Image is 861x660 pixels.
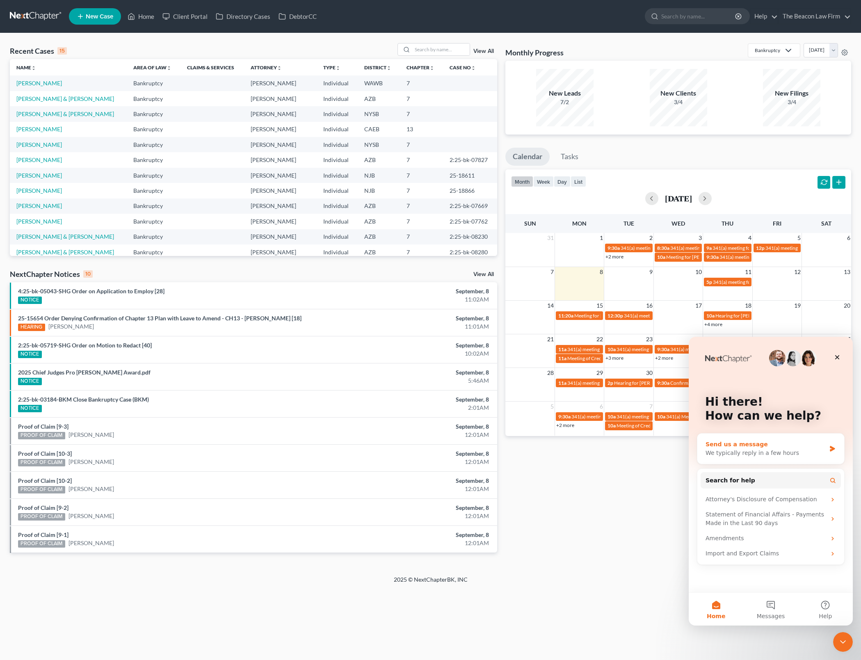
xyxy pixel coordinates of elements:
[511,176,533,187] button: month
[69,485,114,493] a: [PERSON_NAME]
[18,477,72,484] a: Proof of Claim [10-2]
[571,176,586,187] button: list
[336,66,340,71] i: unfold_more
[86,14,113,20] span: New Case
[338,504,489,512] div: September, 8
[694,301,703,311] span: 17
[793,301,802,311] span: 19
[18,342,152,349] a: 2:25-bk-05719-SHG Order on Motion to Redact [40]
[18,351,42,358] div: NOTICE
[596,334,604,344] span: 22
[338,512,489,520] div: 12:01AM
[744,301,752,311] span: 18
[69,539,114,547] a: [PERSON_NAME]
[536,89,594,98] div: New Leads
[358,152,400,167] td: AZB
[657,245,669,251] span: 8:30a
[317,152,357,167] td: Individual
[400,229,443,244] td: 7
[69,458,114,466] a: [PERSON_NAME]
[358,244,400,260] td: AZB
[244,91,317,106] td: [PERSON_NAME]
[16,172,62,179] a: [PERSON_NAME]
[358,214,400,229] td: AZB
[623,220,634,227] span: Tue
[16,126,62,132] a: [PERSON_NAME]
[18,540,65,548] div: PROOF OF CLAIM
[755,47,780,54] div: Bankruptcy
[443,229,497,244] td: 2:25-bk-08230
[607,346,616,352] span: 10a
[645,334,653,344] span: 23
[317,122,357,137] td: Individual
[605,253,623,260] a: +2 more
[244,168,317,183] td: [PERSON_NAME]
[443,152,497,167] td: 2:25-bk-07827
[400,75,443,91] td: 7
[16,202,62,209] a: [PERSON_NAME]
[657,254,665,260] span: 10a
[317,168,357,183] td: Individual
[18,288,164,295] a: 4:25-bk-05043-SHG Order on Application to Employ [28]
[713,279,792,285] span: 341(a) meeting for [PERSON_NAME]
[18,450,72,457] a: Proof of Claim [10-3]
[18,432,65,439] div: PROOF OF CLAIM
[338,368,489,377] div: September, 8
[666,413,746,420] span: 341(a) Meeting for [PERSON_NAME]
[338,395,489,404] div: September, 8
[797,233,802,243] span: 5
[843,301,851,311] span: 20
[338,314,489,322] div: September, 8
[83,270,93,278] div: 10
[244,152,317,167] td: [PERSON_NAME]
[127,137,181,152] td: Bankruptcy
[689,337,853,626] iframe: Intercom live chat
[338,450,489,458] div: September, 8
[48,322,94,331] a: [PERSON_NAME]
[650,98,707,106] div: 3/4
[706,254,719,260] span: 9:30a
[317,91,357,106] td: Individual
[244,183,317,198] td: [PERSON_NAME]
[16,249,114,256] a: [PERSON_NAME] & [PERSON_NAME]
[16,95,114,102] a: [PERSON_NAME] & [PERSON_NAME]
[127,122,181,137] td: Bankruptcy
[713,245,792,251] span: 341(a) meeting for [PERSON_NAME]
[197,576,665,590] div: 2025 © NextChapterBK, INC
[18,423,69,430] a: Proof of Claim [9-3]
[546,233,555,243] span: 31
[567,380,646,386] span: 341(a) meeting for [PERSON_NAME]
[706,279,712,285] span: 5p
[127,106,181,121] td: Bankruptcy
[694,267,703,277] span: 10
[69,512,114,520] a: [PERSON_NAME]
[657,346,669,352] span: 9:30a
[16,233,114,240] a: [PERSON_NAME] & [PERSON_NAME]
[57,47,67,55] div: 15
[704,321,722,327] a: +4 more
[323,64,340,71] a: Typeunfold_more
[16,64,36,71] a: Nameunfold_more
[645,368,653,378] span: 30
[546,368,555,378] span: 28
[607,422,616,429] span: 10a
[607,245,620,251] span: 9:30a
[550,267,555,277] span: 7
[621,245,743,251] span: 341(a) meeting for [PERSON_NAME] & [PERSON_NAME]
[358,229,400,244] td: AZB
[317,244,357,260] td: Individual
[400,91,443,106] td: 7
[719,254,799,260] span: 341(a) meeting for [PERSON_NAME]
[317,199,357,214] td: Individual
